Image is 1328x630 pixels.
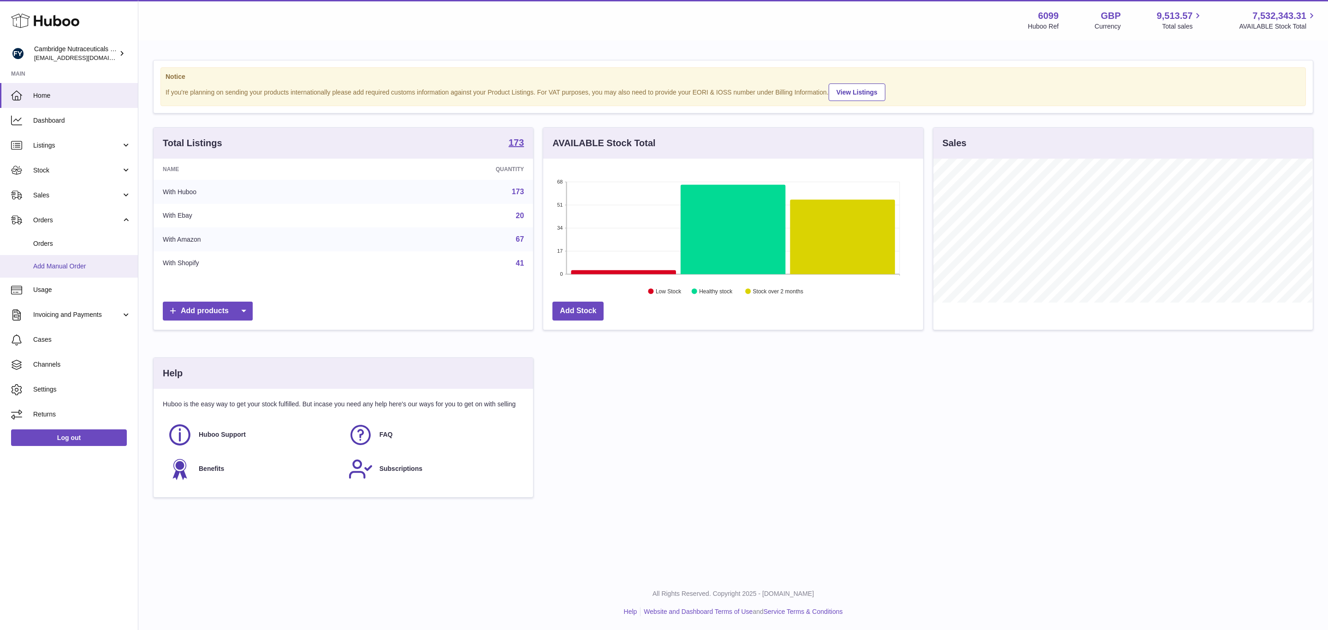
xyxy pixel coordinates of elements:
a: Service Terms & Conditions [764,608,843,615]
span: Huboo Support [199,430,246,439]
a: 41 [516,259,524,267]
a: View Listings [829,83,885,101]
a: 173 [509,138,524,149]
a: 20 [516,212,524,220]
a: Huboo Support [167,422,339,447]
strong: 6099 [1038,10,1059,22]
span: Cases [33,335,131,344]
span: Add Manual Order [33,262,131,271]
text: 68 [557,179,563,184]
span: Dashboard [33,116,131,125]
a: Subscriptions [348,457,520,481]
div: Cambridge Nutraceuticals Ltd [34,45,117,62]
a: Log out [11,429,127,446]
h3: AVAILABLE Stock Total [552,137,655,149]
a: Help [624,608,637,615]
text: Healthy stock [700,288,733,295]
li: and [640,607,842,616]
td: With Amazon [154,227,362,251]
a: 7,532,343.31 AVAILABLE Stock Total [1239,10,1317,31]
span: Channels [33,360,131,369]
span: Subscriptions [379,464,422,473]
a: FAQ [348,422,520,447]
div: Huboo Ref [1028,22,1059,31]
a: Website and Dashboard Terms of Use [644,608,753,615]
h3: Sales [943,137,966,149]
img: internalAdmin-6099@internal.huboo.com [11,47,25,60]
text: 0 [560,271,563,277]
span: Settings [33,385,131,394]
span: Orders [33,216,121,225]
span: Listings [33,141,121,150]
td: With Shopify [154,251,362,275]
span: AVAILABLE Stock Total [1239,22,1317,31]
div: Currency [1095,22,1121,31]
div: If you're planning on sending your products internationally please add required customs informati... [166,82,1301,101]
span: Sales [33,191,121,200]
span: 7,532,343.31 [1252,10,1306,22]
span: Stock [33,166,121,175]
strong: GBP [1101,10,1120,22]
strong: Notice [166,72,1301,81]
span: [EMAIL_ADDRESS][DOMAIN_NAME] [34,54,136,61]
text: 34 [557,225,563,231]
span: Benefits [199,464,224,473]
span: Invoicing and Payments [33,310,121,319]
p: Huboo is the easy way to get your stock fulfilled. But incase you need any help here's our ways f... [163,400,524,409]
span: Usage [33,285,131,294]
text: Stock over 2 months [753,288,803,295]
a: 9,513.57 Total sales [1157,10,1203,31]
th: Name [154,159,362,180]
td: With Huboo [154,180,362,204]
h3: Help [163,367,183,380]
th: Quantity [362,159,534,180]
span: Returns [33,410,131,419]
strong: 173 [509,138,524,147]
text: 51 [557,202,563,208]
span: FAQ [379,430,393,439]
a: Add Stock [552,302,604,321]
td: With Ebay [154,204,362,228]
a: Add products [163,302,253,321]
span: 9,513.57 [1157,10,1193,22]
h3: Total Listings [163,137,222,149]
text: Low Stock [656,288,682,295]
a: Benefits [167,457,339,481]
p: All Rights Reserved. Copyright 2025 - [DOMAIN_NAME] [146,589,1321,598]
span: Orders [33,239,131,248]
a: 67 [516,235,524,243]
span: Total sales [1162,22,1203,31]
span: Home [33,91,131,100]
text: 17 [557,248,563,254]
a: 173 [512,188,524,196]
